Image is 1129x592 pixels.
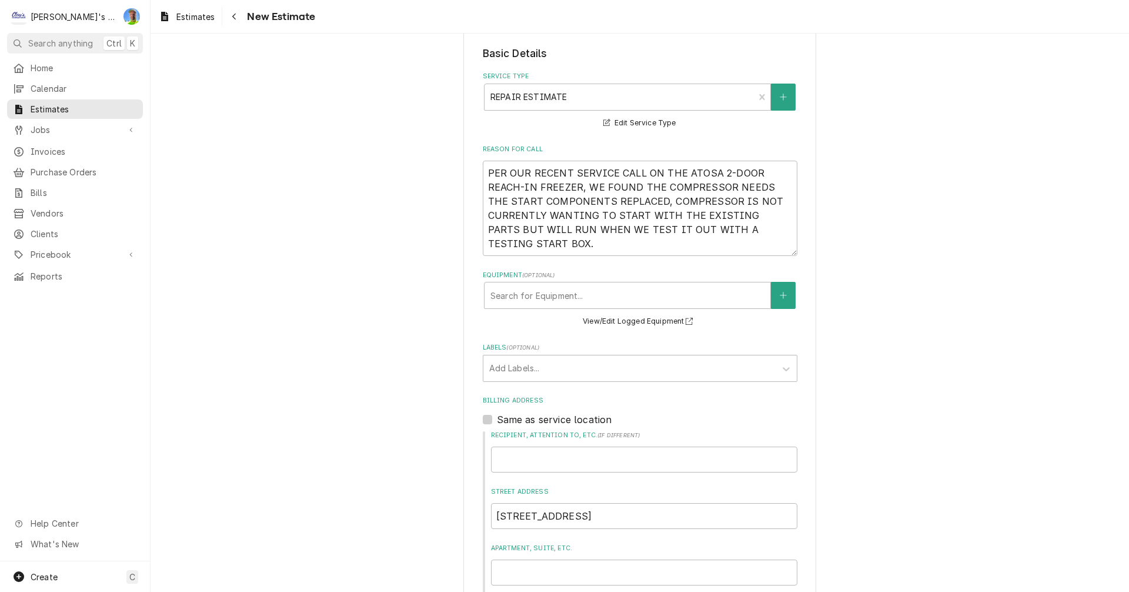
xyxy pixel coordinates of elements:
label: Labels [483,343,797,352]
span: Reports [31,270,137,282]
textarea: PER OUR RECENT SERVICE CALL ON THE ATOSA 2-DOOR REACH-IN FREEZER, WE FOUND THE COMPRESSOR NEEDS T... [483,161,797,256]
button: Search anythingCtrlK [7,33,143,54]
div: Labels [483,343,797,381]
button: Navigate back [225,7,243,26]
a: Go to Pricebook [7,245,143,264]
a: Go to What's New [7,534,143,554]
span: What's New [31,538,136,550]
span: Clients [31,228,137,240]
span: Jobs [31,124,119,136]
a: Go to Jobs [7,120,143,139]
a: Invoices [7,142,143,161]
span: Estimates [176,11,215,23]
svg: Create New Service [780,93,787,101]
label: Service Type [483,72,797,81]
button: Create New Service [771,84,796,111]
span: ( if different ) [597,432,640,438]
span: Invoices [31,145,137,158]
span: ( optional ) [506,344,539,351]
a: Clients [7,224,143,244]
a: Vendors [7,204,143,223]
label: Apartment, Suite, etc. [491,544,797,553]
a: Calendar [7,79,143,98]
span: Create [31,572,58,582]
a: Estimates [154,7,219,26]
button: Create New Equipment [771,282,796,309]
span: Home [31,62,137,74]
div: Greg Austin's Avatar [123,8,140,25]
span: New Estimate [243,9,315,25]
div: [PERSON_NAME]'s Refrigeration [31,11,117,23]
a: Bills [7,183,143,202]
label: Same as service location [497,413,612,427]
div: C [11,8,27,25]
div: GA [123,8,140,25]
button: View/Edit Logged Equipment [581,314,699,329]
div: Street Address [491,487,797,529]
div: Service Type [483,72,797,130]
label: Reason For Call [483,145,797,154]
span: Vendors [31,207,137,219]
span: Purchase Orders [31,166,137,178]
button: Edit Service Type [602,116,677,131]
div: Apartment, Suite, etc. [491,544,797,586]
span: C [129,571,135,583]
span: ( optional ) [522,272,555,278]
span: Search anything [28,37,93,49]
span: Bills [31,187,137,199]
legend: Basic Details [483,46,797,61]
svg: Create New Equipment [780,291,787,300]
a: Go to Help Center [7,514,143,533]
div: Recipient, Attention To, etc. [491,431,797,473]
div: Clay's Refrigeration's Avatar [11,8,27,25]
span: Pricebook [31,248,119,261]
span: K [130,37,135,49]
a: Estimates [7,99,143,119]
span: Help Center [31,517,136,530]
label: Equipment [483,271,797,280]
a: Home [7,58,143,78]
span: Calendar [31,82,137,95]
label: Billing Address [483,396,797,405]
span: Ctrl [106,37,122,49]
label: Street Address [491,487,797,497]
span: Estimates [31,103,137,115]
a: Reports [7,267,143,286]
label: Recipient, Attention To, etc. [491,431,797,440]
div: Equipment [483,271,797,329]
a: Purchase Orders [7,162,143,182]
div: Reason For Call [483,145,797,256]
